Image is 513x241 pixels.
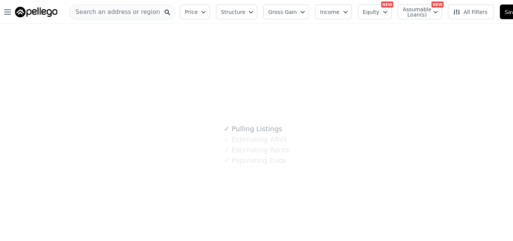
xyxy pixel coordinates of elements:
[363,8,379,16] span: Equity
[432,2,444,8] div: NEW
[403,7,427,17] span: Assumable Loan(s)
[224,157,229,164] span: ✓
[224,145,289,155] div: Estimating Rents
[224,146,229,154] span: ✓
[185,8,198,16] span: Price
[320,8,339,16] span: Income
[224,134,287,145] div: Estimating ARVs
[263,5,309,19] button: Gross Gain
[216,5,257,19] button: Structure
[69,8,160,17] span: Search an address or region
[453,8,487,16] span: All Filters
[224,125,229,133] span: ✓
[15,7,57,17] img: Pellego
[358,5,392,19] button: Equity
[180,5,210,19] button: Price
[221,8,245,16] span: Structure
[224,124,282,134] div: Pulling Listings
[268,8,297,16] span: Gross Gain
[448,5,494,19] button: All Filters
[224,155,285,166] div: Populating Data
[381,2,393,8] div: NEW
[315,5,352,19] button: Income
[398,5,442,19] button: Assumable Loan(s)
[224,136,229,143] span: ✓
